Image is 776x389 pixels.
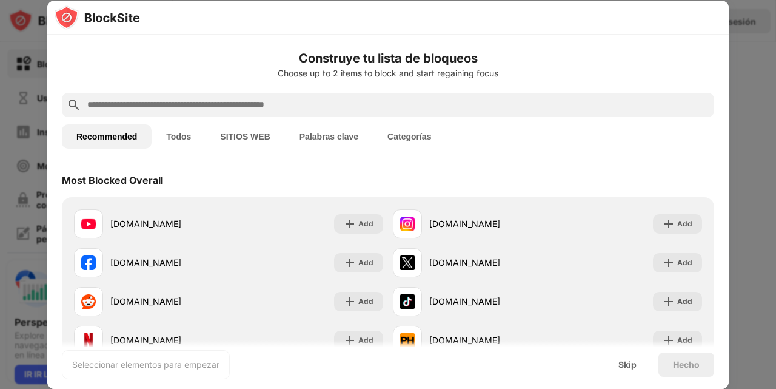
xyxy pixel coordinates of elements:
[358,334,373,347] div: Add
[373,124,446,149] button: Categorías
[358,296,373,308] div: Add
[81,255,96,270] img: favicons
[429,256,547,269] div: [DOMAIN_NAME]
[358,257,373,269] div: Add
[81,333,96,348] img: favicons
[152,124,206,149] button: Todos
[62,49,714,67] h6: Construye tu lista de bloqueos
[110,295,229,308] div: [DOMAIN_NAME]
[677,257,692,269] div: Add
[677,296,692,308] div: Add
[110,256,229,269] div: [DOMAIN_NAME]
[429,217,547,230] div: [DOMAIN_NAME]
[285,124,373,149] button: Palabras clave
[673,360,700,370] div: Hecho
[62,124,152,149] button: Recommended
[400,255,415,270] img: favicons
[400,217,415,231] img: favicons
[358,218,373,230] div: Add
[81,217,96,231] img: favicons
[429,334,547,347] div: [DOMAIN_NAME]
[618,360,637,370] div: Skip
[677,334,692,347] div: Add
[55,5,140,30] img: logo-blocksite.svg
[400,294,415,309] img: favicons
[81,294,96,309] img: favicons
[72,359,219,371] div: Seleccionar elementos para empezar
[429,295,547,308] div: [DOMAIN_NAME]
[110,334,229,347] div: [DOMAIN_NAME]
[62,174,163,186] div: Most Blocked Overall
[206,124,284,149] button: SITIOS WEB
[62,69,714,78] div: Choose up to 2 items to block and start regaining focus
[67,98,81,112] img: search.svg
[677,218,692,230] div: Add
[110,217,229,230] div: [DOMAIN_NAME]
[400,333,415,348] img: favicons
